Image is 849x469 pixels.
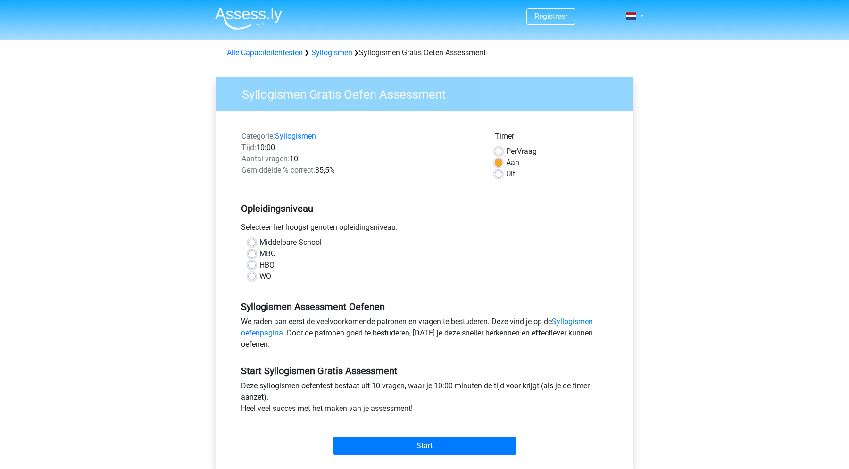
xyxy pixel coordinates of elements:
[506,147,517,156] span: Per
[275,132,316,141] a: Syllogismen
[234,153,488,165] div: 10
[241,199,608,218] h5: Opleidingsniveau
[506,146,537,157] label: Vraag
[231,84,626,102] h3: Syllogismen Gratis Oefen Assessment
[534,12,567,21] a: Registreer
[259,248,276,260] label: MBO
[241,301,608,312] h5: Syllogismen Assessment Oefenen
[241,143,256,152] span: Tijd:
[506,168,515,180] label: Uit
[259,237,322,248] label: Middelbare School
[215,8,282,30] img: Assessly
[234,165,488,176] div: 35,5%
[333,437,516,455] input: Start
[234,142,488,153] div: 10:00
[241,154,290,163] span: Aantal vragen:
[241,166,315,175] span: Gemiddelde % correct:
[495,131,608,146] div: Timer
[241,365,608,377] h5: Start Syllogismen Gratis Assessment
[234,316,615,354] div: We raden aan eerst de veelvoorkomende patronen en vragen te bestuderen. Deze vind je op de . Door...
[223,47,626,59] div: Syllogismen Gratis Oefen Assessment
[241,132,275,141] span: Categorie:
[234,222,615,237] div: Selecteer het hoogst genoten opleidingsniveau.
[311,48,352,57] a: Syllogismen
[259,271,271,282] label: WO
[259,260,275,271] label: HBO
[234,380,615,418] div: Deze syllogismen oefentest bestaat uit 10 vragen, waar je 10:00 minuten de tijd voor krijgt (als ...
[227,48,303,57] a: Alle Capaciteitentesten
[506,157,519,168] label: Aan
